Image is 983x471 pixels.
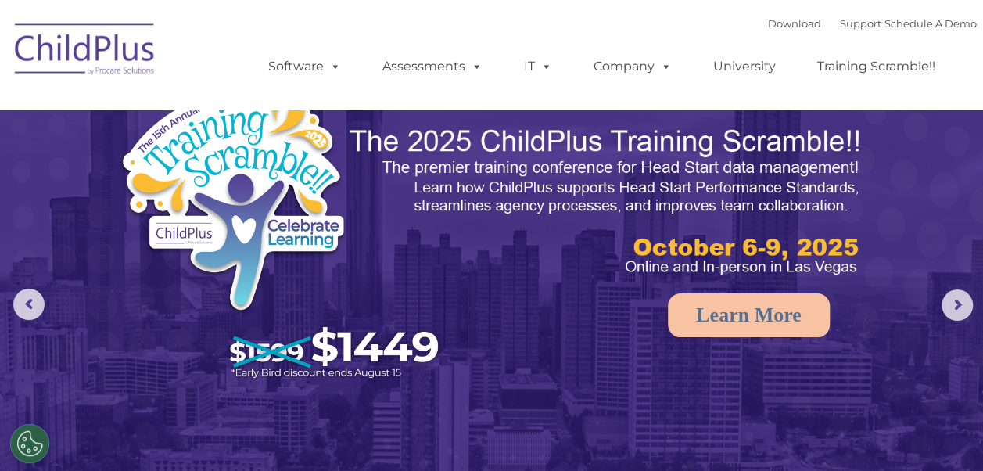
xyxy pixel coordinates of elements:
a: Software [253,51,357,82]
a: Support [840,17,881,30]
a: IT [508,51,568,82]
a: University [698,51,791,82]
font: | [768,17,977,30]
a: Learn More [668,293,830,337]
a: Schedule A Demo [884,17,977,30]
span: Last name [217,103,265,115]
a: Assessments [367,51,498,82]
a: Training Scramble!! [802,51,951,82]
a: Company [578,51,687,82]
button: Cookies Settings [10,424,49,463]
span: Phone number [217,167,284,179]
a: Download [768,17,821,30]
img: ChildPlus by Procare Solutions [7,13,163,91]
iframe: Chat Widget [905,396,983,471]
